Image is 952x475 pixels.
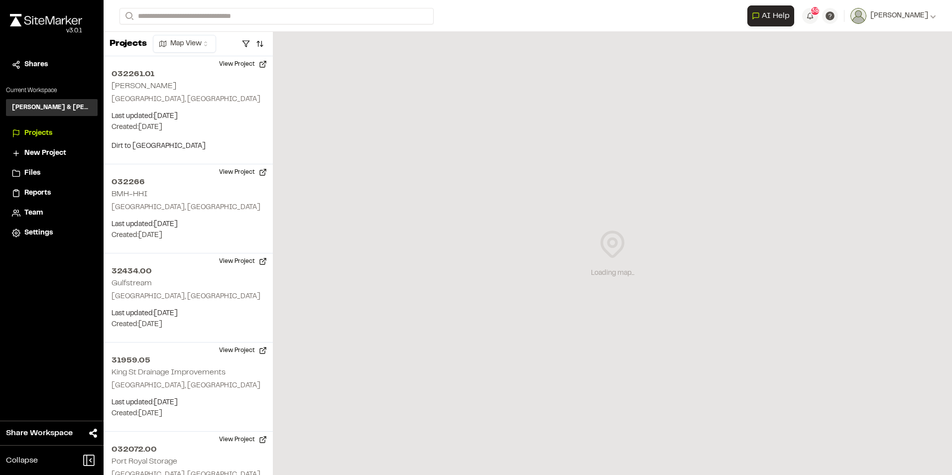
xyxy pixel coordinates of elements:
p: [GEOGRAPHIC_DATA], [GEOGRAPHIC_DATA] [112,202,265,213]
span: AI Help [762,10,790,22]
p: [GEOGRAPHIC_DATA], [GEOGRAPHIC_DATA] [112,94,265,105]
a: Reports [12,188,92,199]
p: Created: [DATE] [112,230,265,241]
p: [GEOGRAPHIC_DATA], [GEOGRAPHIC_DATA] [112,291,265,302]
a: Team [12,208,92,219]
a: Settings [12,228,92,238]
h2: 032266 [112,176,265,188]
div: Oh geez...please don't... [10,26,82,35]
button: [PERSON_NAME] [850,8,936,24]
span: New Project [24,148,66,159]
button: View Project [213,432,273,448]
div: Loading map... [591,268,634,279]
h2: 032072.00 [112,444,265,456]
p: Created: [DATE] [112,408,265,419]
h2: [PERSON_NAME] [112,83,176,90]
p: Current Workspace [6,86,98,95]
span: Collapse [6,455,38,467]
button: Open AI Assistant [747,5,794,26]
p: Created: [DATE] [112,122,265,133]
span: Team [24,208,43,219]
span: [PERSON_NAME] [870,10,928,21]
img: User [850,8,866,24]
a: Files [12,168,92,179]
button: View Project [213,253,273,269]
h2: Port Royal Storage [112,458,177,465]
img: rebrand.png [10,14,82,26]
h2: Gulfstream [112,280,152,287]
p: Last updated: [DATE] [112,219,265,230]
button: Search [119,8,137,24]
p: Last updated: [DATE] [112,308,265,319]
p: Last updated: [DATE] [112,397,265,408]
h2: BMH-HHI [112,191,147,198]
span: Shares [24,59,48,70]
div: Open AI Assistant [747,5,798,26]
button: 38 [802,8,818,24]
button: View Project [213,164,273,180]
p: Projects [110,37,147,51]
p: Created: [DATE] [112,319,265,330]
p: [GEOGRAPHIC_DATA], [GEOGRAPHIC_DATA] [112,380,265,391]
span: Share Workspace [6,427,73,439]
h2: King St Drainage Improvements [112,369,226,376]
button: View Project [213,56,273,72]
span: Projects [24,128,52,139]
a: Shares [12,59,92,70]
h2: 032261.01 [112,68,265,80]
a: Projects [12,128,92,139]
h2: 32434.00 [112,265,265,277]
span: 38 [811,6,819,15]
p: Dirt to [GEOGRAPHIC_DATA] [112,141,265,152]
span: Settings [24,228,53,238]
span: Files [24,168,40,179]
p: Last updated: [DATE] [112,111,265,122]
h2: 31959.05 [112,355,265,366]
span: Reports [24,188,51,199]
h3: [PERSON_NAME] & [PERSON_NAME] Inc. [12,103,92,112]
a: New Project [12,148,92,159]
button: View Project [213,343,273,358]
